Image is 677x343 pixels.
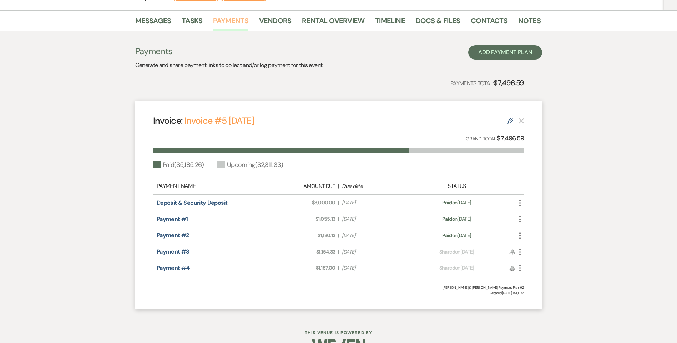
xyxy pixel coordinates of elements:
[439,265,455,271] span: Shared
[342,199,408,206] span: [DATE]
[442,199,452,206] span: Paid
[157,264,190,272] a: Payment #4
[157,248,190,255] a: Payment #3
[157,199,227,206] a: Deposit & Security Deposit
[157,215,188,223] a: Payment #1
[411,215,502,223] div: on [DATE]
[153,290,524,296] span: Created: [DATE] 11:33 PM
[471,15,507,31] a: Contacts
[342,248,408,256] span: [DATE]
[135,15,171,31] a: Messages
[411,264,502,272] div: on [DATE]
[153,160,204,170] div: Paid ( $5,185.26 )
[269,182,335,190] div: Amount Due
[185,115,254,127] a: Invoice #5 [DATE]
[153,114,254,127] h4: Invoice:
[338,232,339,239] span: |
[269,199,335,206] span: $3,000.00
[157,231,189,239] a: Payment #2
[411,232,502,239] div: on [DATE]
[342,232,408,239] span: [DATE]
[269,232,335,239] span: $1,130.13
[153,285,524,290] div: [PERSON_NAME] & [PERSON_NAME] Payment Plan #2
[375,15,405,31] a: Timeline
[338,264,339,272] span: |
[302,15,364,31] a: Rental Overview
[442,216,452,222] span: Paid
[135,45,323,57] h3: Payments
[182,15,202,31] a: Tasks
[439,249,455,255] span: Shared
[269,248,335,256] span: $1,154.33
[259,15,291,31] a: Vendors
[157,182,266,190] div: Payment Name
[411,248,502,256] div: on [DATE]
[217,160,283,170] div: Upcoming ( $2,311.33 )
[468,45,542,60] button: Add Payment Plan
[338,248,339,256] span: |
[466,133,524,144] p: Grand Total:
[269,264,335,272] span: $1,157.00
[342,182,408,190] div: Due date
[442,232,452,239] span: Paid
[342,264,408,272] span: [DATE]
[338,215,339,223] span: |
[518,15,541,31] a: Notes
[342,215,408,223] span: [DATE]
[269,215,335,223] span: $1,055.13
[416,15,460,31] a: Docs & Files
[519,118,524,124] button: This payment plan cannot be deleted because it contains links that have been paid through Weven’s...
[494,78,524,87] strong: $7,496.59
[213,15,248,31] a: Payments
[497,134,524,143] strong: $7,496.59
[411,182,502,190] div: Status
[450,77,524,88] p: Payments Total:
[338,199,339,206] span: |
[411,199,502,206] div: on [DATE]
[135,61,323,70] p: Generate and share payment links to collect and/or log payment for this event.
[266,182,411,190] div: |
